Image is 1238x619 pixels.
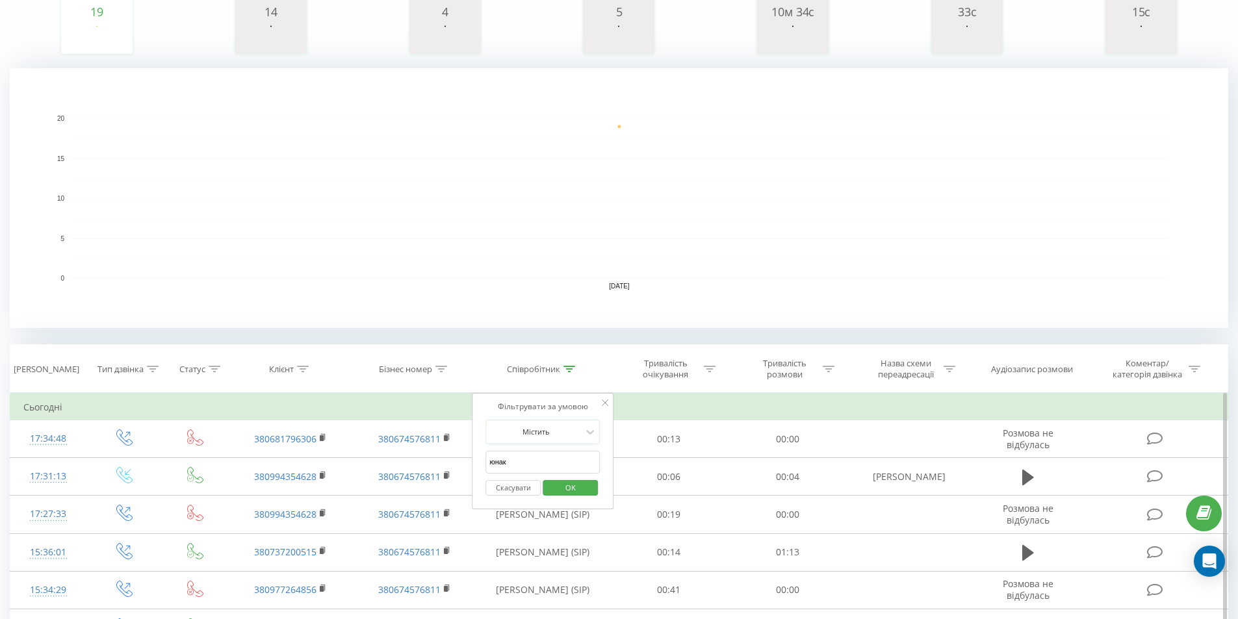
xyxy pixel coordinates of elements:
div: 15:36:01 [23,540,73,565]
a: 380674576811 [378,546,441,558]
div: 17:31:13 [23,464,73,489]
a: 380674576811 [378,433,441,445]
div: Співробітник [507,364,560,375]
div: Статус [179,364,205,375]
div: 17:27:33 [23,501,73,527]
td: 00:06 [610,458,729,496]
div: Тривалість очікування [631,358,701,380]
div: 14 [239,5,303,18]
td: Сьогодні [10,394,1228,420]
svg: A chart. [239,18,303,57]
button: Скасувати [485,480,541,496]
a: 380994354628 [254,508,316,520]
td: [PERSON_NAME] (SIP) [476,533,610,571]
div: Тривалість розмови [750,358,819,380]
div: Назва схеми переадресації [871,358,940,380]
span: OK [552,477,589,498]
div: 33с [935,5,999,18]
div: Коментар/категорія дзвінка [1109,358,1185,380]
td: 00:04 [729,458,847,496]
td: 00:00 [729,496,847,533]
a: 380674576811 [378,470,441,483]
td: 00:41 [610,571,729,609]
text: 20 [57,115,65,122]
div: 4 [413,5,478,18]
svg: A chart. [413,18,478,57]
td: 00:14 [610,533,729,571]
a: 380681796306 [254,433,316,445]
div: 19 [64,5,129,18]
td: 00:13 [610,420,729,458]
td: 00:00 [729,420,847,458]
text: 15 [57,155,65,162]
div: Бізнес номер [379,364,432,375]
div: 5 [586,5,651,18]
a: 380737200515 [254,546,316,558]
text: 10 [57,195,65,202]
td: 01:13 [729,533,847,571]
td: [PERSON_NAME] [847,458,970,496]
span: Розмова не відбулась [1003,577,1053,601]
svg: A chart. [1109,18,1174,57]
div: 17:34:48 [23,426,73,451]
div: Аудіозапис розмови [991,364,1073,375]
div: 10м 34с [760,5,825,18]
button: OK [543,480,598,496]
text: 0 [60,275,64,282]
text: 5 [60,235,64,242]
td: [PERSON_NAME] (SIP) [476,496,610,533]
svg: A chart. [760,18,825,57]
span: Розмова не відбулась [1003,502,1053,526]
div: Open Intercom Messenger [1194,546,1225,577]
div: 15:34:29 [23,577,73,603]
span: Розмова не відбулась [1003,427,1053,451]
div: 15с [1109,5,1174,18]
svg: A chart. [10,68,1228,328]
td: 00:19 [610,496,729,533]
input: Введіть значення [485,451,600,474]
a: 380674576811 [378,508,441,520]
svg: A chart. [586,18,651,57]
div: Клієнт [269,364,294,375]
div: [PERSON_NAME] [14,364,79,375]
text: [DATE] [609,283,630,290]
a: 380977264856 [254,583,316,596]
div: Фільтрувати за умовою [485,400,600,413]
div: Тип дзвінка [97,364,144,375]
svg: A chart. [64,18,129,57]
svg: A chart. [935,18,999,57]
td: [PERSON_NAME] (SIP) [476,571,610,609]
td: 00:00 [729,571,847,609]
a: 380674576811 [378,583,441,596]
a: 380994354628 [254,470,316,483]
